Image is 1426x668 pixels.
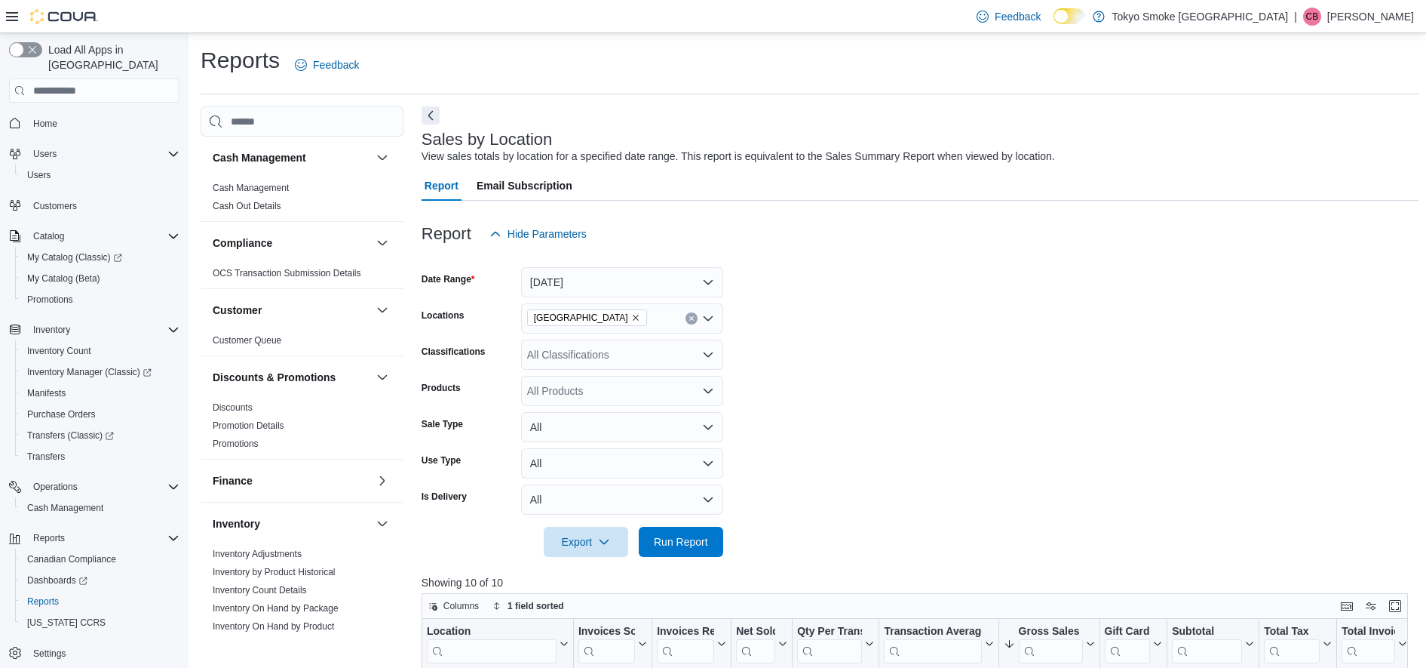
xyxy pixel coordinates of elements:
[21,363,158,381] a: Inventory Manager (Classic)
[27,145,179,163] span: Users
[797,625,862,663] div: Qty Per Transaction
[702,312,714,325] button: Open list of options
[657,625,714,639] div: Invoices Ref
[1327,8,1414,26] p: [PERSON_NAME]
[422,575,1418,590] p: Showing 10 of 10
[27,321,76,339] button: Inventory
[27,169,51,181] span: Users
[213,567,336,577] a: Inventory by Product Historical
[15,268,186,289] button: My Catalog (Beta)
[508,226,587,242] span: Hide Parameters
[527,309,647,326] span: Manitoba
[15,289,186,310] button: Promotions
[213,303,262,318] h3: Customer
[27,429,114,442] span: Transfers (Classic)
[477,171,572,201] span: Email Subscription
[201,179,403,221] div: Cash Management
[213,602,339,614] span: Inventory On Hand by Package
[201,45,280,75] h1: Reports
[427,625,569,663] button: Location
[213,584,307,596] span: Inventory Count Details
[213,473,253,488] h3: Finance
[15,340,186,362] button: Inventory Count
[1362,597,1380,615] button: Display options
[213,621,334,632] a: Inventory On Hand by Product
[33,230,64,242] span: Catalog
[33,118,57,130] span: Home
[21,166,57,184] a: Users
[30,9,98,24] img: Cova
[797,625,874,663] button: Qty Per Transaction
[3,226,186,247] button: Catalog
[1112,8,1289,26] p: Tokyo Smoke [GEOGRAPHIC_DATA]
[15,549,186,570] button: Canadian Compliance
[508,600,564,612] span: 1 field sorted
[657,625,714,663] div: Invoices Ref
[15,591,186,612] button: Reports
[21,448,71,466] a: Transfers
[21,550,122,568] a: Canadian Compliance
[422,382,461,394] label: Products
[1294,8,1297,26] p: |
[213,150,370,165] button: Cash Management
[1342,625,1395,639] div: Total Invoiced
[27,617,106,629] span: [US_STATE] CCRS
[1104,625,1150,663] div: Gift Card Sales
[544,527,628,557] button: Export
[213,267,361,279] span: OCS Transaction Submission Details
[27,227,179,245] span: Catalog
[27,408,96,420] span: Purchase Orders
[213,235,370,251] button: Compliance
[1104,625,1162,663] button: Gift Cards
[27,113,179,132] span: Home
[21,426,179,445] span: Transfers (Classic)
[1018,625,1082,663] div: Gross Sales
[1303,8,1321,26] div: Carol Burney
[422,273,475,285] label: Date Range
[15,612,186,633] button: [US_STATE] CCRS
[736,625,787,663] button: Net Sold
[971,2,1047,32] a: Feedback
[213,603,339,614] a: Inventory On Hand by Package
[21,269,179,288] span: My Catalog (Beta)
[213,370,370,385] button: Discounts & Promotions
[27,478,179,496] span: Operations
[213,183,289,193] a: Cash Management
[313,57,359,72] span: Feedback
[21,571,94,590] a: Dashboards
[1018,625,1082,639] div: Gross Sales
[27,478,84,496] button: Operations
[1264,625,1332,663] button: Total Tax
[27,553,116,565] span: Canadian Compliance
[21,550,179,568] span: Canadian Compliance
[21,363,179,381] span: Inventory Manager (Classic)
[15,497,186,519] button: Cash Management
[213,201,281,211] a: Cash Out Details
[27,227,70,245] button: Catalog
[21,405,102,423] a: Purchase Orders
[884,625,993,663] button: Transaction Average
[27,145,63,163] button: Users
[3,195,186,217] button: Customers
[21,291,179,309] span: Promotions
[201,399,403,459] div: Discounts & Promotions
[15,570,186,591] a: Dashboards
[443,600,479,612] span: Columns
[27,115,63,133] a: Home
[422,491,467,503] label: Is Delivery
[21,571,179,590] span: Dashboards
[422,131,553,149] h3: Sales by Location
[521,448,723,479] button: All
[685,312,698,325] button: Clear input
[27,574,87,586] span: Dashboards
[15,362,186,383] a: Inventory Manager (Classic)
[578,625,635,639] div: Invoices Sold
[1264,625,1320,639] div: Total Tax
[425,171,458,201] span: Report
[21,384,72,402] a: Manifests
[1338,597,1356,615] button: Keyboard shortcuts
[521,485,723,515] button: All
[15,425,186,446] a: Transfers (Classic)
[33,324,70,336] span: Inventory
[21,291,79,309] a: Promotions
